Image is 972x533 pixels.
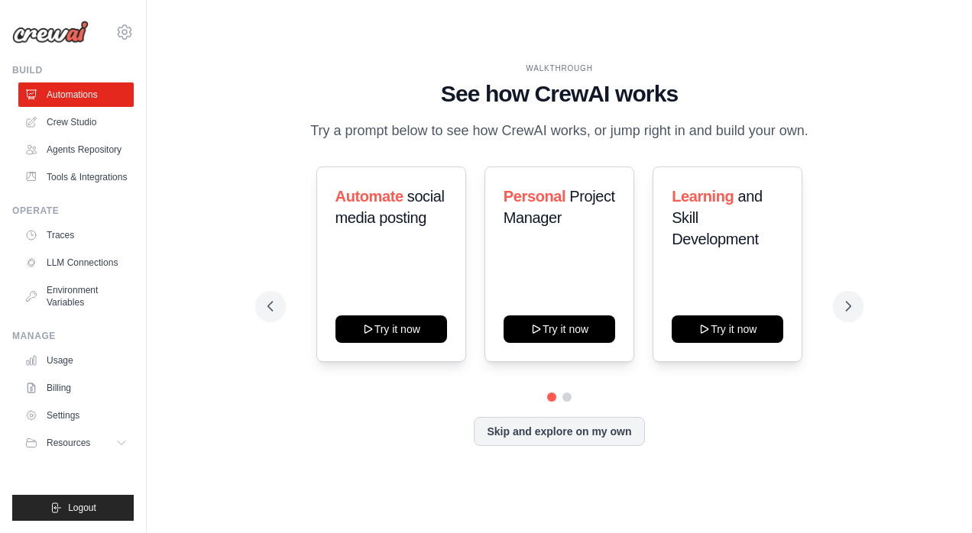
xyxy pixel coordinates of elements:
[672,188,763,247] span: and Skill Development
[18,278,134,315] a: Environment Variables
[12,330,134,342] div: Manage
[18,376,134,400] a: Billing
[12,64,134,76] div: Build
[303,120,816,142] p: Try a prompt below to see how CrewAI works, or jump right in and build your own.
[18,223,134,247] a: Traces
[18,82,134,107] a: Automations
[267,63,852,74] div: WALKTHROUGH
[18,403,134,428] a: Settings
[18,137,134,162] a: Agents Repository
[504,188,565,205] span: Personal
[335,188,403,205] span: Automate
[18,110,134,134] a: Crew Studio
[18,348,134,373] a: Usage
[18,431,134,455] button: Resources
[267,80,852,108] h1: See how CrewAI works
[335,315,447,343] button: Try it now
[474,417,644,446] button: Skip and explore on my own
[68,502,96,514] span: Logout
[504,315,615,343] button: Try it now
[12,21,89,44] img: Logo
[672,315,783,343] button: Try it now
[47,437,90,449] span: Resources
[18,250,134,275] a: LLM Connections
[672,188,734,205] span: Learning
[18,165,134,189] a: Tools & Integrations
[12,495,134,521] button: Logout
[12,205,134,217] div: Operate
[504,188,615,226] span: Project Manager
